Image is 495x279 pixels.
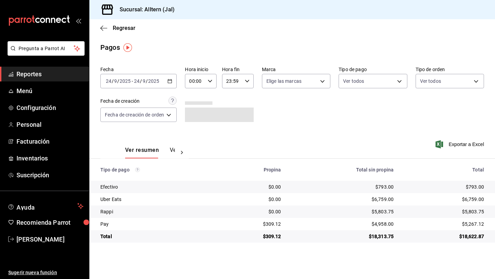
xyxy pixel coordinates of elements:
[123,43,132,52] img: Tooltip marker
[185,67,217,72] label: Hora inicio
[113,25,135,31] span: Regresar
[170,147,196,158] button: Ver pagos
[224,221,281,227] div: $309.12
[142,78,146,84] input: --
[132,78,133,84] span: -
[16,170,84,180] span: Suscripción
[100,233,213,240] div: Total
[100,67,177,72] label: Fecha
[100,183,213,190] div: Efectivo
[405,221,484,227] div: $5,267.12
[292,167,394,172] div: Total sin propina
[146,78,148,84] span: /
[292,233,394,240] div: $18,313.75
[16,103,84,112] span: Configuración
[125,147,175,158] div: navigation tabs
[292,183,394,190] div: $793.00
[405,233,484,240] div: $18,622.87
[148,78,159,84] input: ----
[420,78,441,85] span: Ver todos
[125,147,159,158] button: Ver resumen
[5,50,85,57] a: Pregunta a Parrot AI
[16,69,84,79] span: Reportes
[343,78,364,85] span: Ver todos
[16,137,84,146] span: Facturación
[106,78,112,84] input: --
[16,235,84,244] span: [PERSON_NAME]
[405,196,484,203] div: $6,759.00
[100,98,140,105] div: Fecha de creación
[16,218,84,227] span: Recomienda Parrot
[100,208,213,215] div: Rappi
[224,233,281,240] div: $309.12
[224,167,281,172] div: Propina
[100,25,135,31] button: Regresar
[19,45,74,52] span: Pregunta a Parrot AI
[135,167,140,172] svg: Los pagos realizados con Pay y otras terminales son montos brutos.
[437,140,484,148] button: Exportar a Excel
[76,18,81,23] button: open_drawer_menu
[416,67,484,72] label: Tipo de orden
[405,183,484,190] div: $793.00
[16,202,75,210] span: Ayuda
[114,78,117,84] input: --
[292,196,394,203] div: $6,759.00
[16,120,84,129] span: Personal
[117,78,119,84] span: /
[114,5,175,14] h3: Sucursal: Alltern (Jal)
[224,208,281,215] div: $0.00
[134,78,140,84] input: --
[292,208,394,215] div: $5,803.75
[405,208,484,215] div: $5,803.75
[112,78,114,84] span: /
[100,221,213,227] div: Pay
[119,78,131,84] input: ----
[105,111,164,118] span: Fecha de creación de orden
[100,196,213,203] div: Uber Eats
[16,154,84,163] span: Inventarios
[8,269,84,276] span: Sugerir nueva función
[262,67,330,72] label: Marca
[16,86,84,96] span: Menú
[292,221,394,227] div: $4,958.00
[224,196,281,203] div: $0.00
[140,78,142,84] span: /
[266,78,301,85] span: Elige las marcas
[339,67,407,72] label: Tipo de pago
[224,183,281,190] div: $0.00
[405,167,484,172] div: Total
[8,41,85,56] button: Pregunta a Parrot AI
[100,42,120,53] div: Pagos
[222,67,254,72] label: Hora fin
[100,167,213,172] div: Tipo de pago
